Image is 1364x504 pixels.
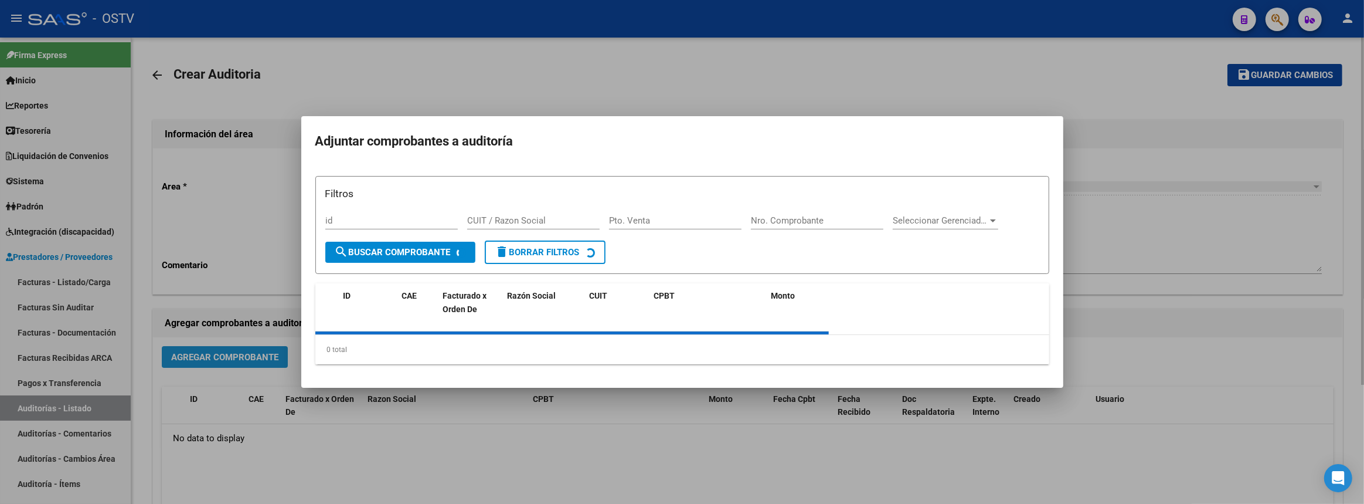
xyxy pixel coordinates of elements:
span: CAE [402,291,417,300]
datatable-header-cell: CUIT [585,283,649,322]
span: Borrar Filtros [495,247,580,258]
span: CUIT [590,291,608,300]
span: Seleccionar Gerenciador [893,215,988,226]
span: Buscar Comprobante [335,247,451,258]
span: Razón Social [508,291,556,300]
h3: Filtros [325,186,1039,201]
span: ID [343,291,351,300]
datatable-header-cell: CAE [397,283,438,322]
datatable-header-cell: ID [339,283,397,322]
span: Facturado x Orden De [443,291,487,314]
div: 0 total [315,335,1049,364]
datatable-header-cell: CPBT [649,283,767,322]
datatable-header-cell: Monto [767,283,849,322]
datatable-header-cell: Razón Social [503,283,585,322]
button: Borrar Filtros [485,241,606,264]
mat-icon: delete [495,245,509,259]
mat-icon: search [335,245,349,259]
span: CPBT [654,291,675,300]
button: Buscar Comprobante [325,242,475,263]
span: Monto [771,291,795,300]
div: Open Intercom Messenger [1324,464,1352,492]
datatable-header-cell: Facturado x Orden De [438,283,503,322]
h2: Adjuntar comprobantes a auditoría [315,130,1049,153]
